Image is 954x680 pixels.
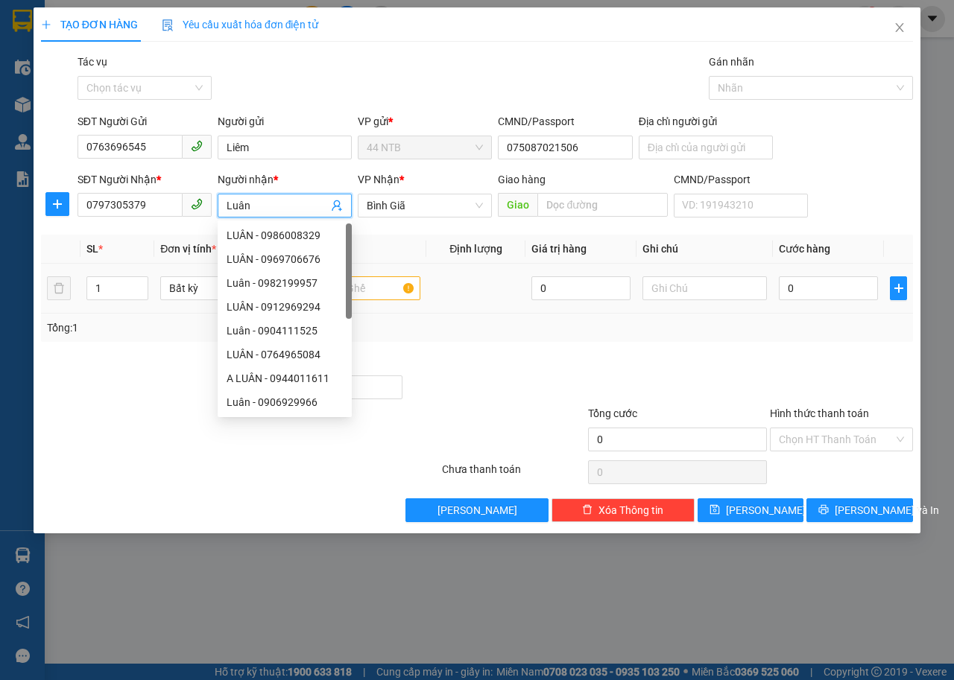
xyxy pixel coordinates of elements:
[218,171,352,188] div: Người nhận
[78,113,212,130] div: SĐT Người Gửi
[218,247,352,271] div: LUÂN - 0969706676
[358,113,492,130] div: VP gửi
[218,271,352,295] div: Luân - 0982199957
[13,14,36,30] span: Gửi:
[227,299,343,315] div: LUÂN - 0912969294
[45,192,69,216] button: plus
[176,66,309,87] div: 0935645506
[588,407,637,419] span: Tổng cước
[537,193,667,217] input: Dọc đường
[806,498,913,522] button: printer[PERSON_NAME] và In
[162,19,319,31] span: Yêu cầu xuất hóa đơn điện tử
[449,243,502,255] span: Định lượng
[13,13,165,31] div: 44 NTB
[891,282,906,294] span: plus
[818,504,829,516] span: printer
[86,243,98,255] span: SL
[13,69,165,87] div: 1_Tú.Xương_Thủ.Đức
[437,502,517,518] span: [PERSON_NAME]
[297,276,421,300] input: VD: Bàn, Ghế
[227,322,343,339] div: Luân - 0904111525
[78,56,107,68] label: Tác vụ
[227,370,343,387] div: A LUÂN - 0944011611
[674,171,808,188] div: CMND/Passport
[13,48,165,69] div: 0909623689
[218,295,352,319] div: LUÂN - 0912969294
[890,276,907,300] button: plus
[710,504,720,516] span: save
[78,171,212,188] div: SĐT Người Nhận
[709,56,754,68] label: Gán nhãn
[498,113,632,130] div: CMND/Passport
[176,13,309,48] div: HANG NGOAI
[405,498,549,522] button: [PERSON_NAME]
[531,243,587,255] span: Giá trị hàng
[218,223,352,247] div: LUÂN - 0986008329
[642,276,767,300] input: Ghi Chú
[227,227,343,244] div: LUÂN - 0986008329
[218,366,352,390] div: A LUÂN - 0944011611
[176,48,309,66] div: Vĩnh Kỳ
[191,140,203,152] span: phone
[726,502,806,518] span: [PERSON_NAME]
[440,461,587,487] div: Chưa thanh toán
[160,243,216,255] span: Đơn vị tính
[770,407,869,419] label: Hình thức thanh toán
[41,19,138,31] span: TẠO ĐƠN HÀNG
[176,95,198,111] span: DĐ:
[218,113,352,130] div: Người gửi
[367,194,483,217] span: Bình Giã
[47,320,370,336] div: Tổng: 1
[552,498,695,522] button: deleteXóa Thông tin
[367,136,483,159] span: 44 NTB
[639,136,773,159] input: Địa chỉ của người gửi
[46,198,69,210] span: plus
[498,193,537,217] span: Giao
[582,504,593,516] span: delete
[227,394,343,410] div: Luân - 0906929966
[227,275,343,291] div: Luân - 0982199957
[779,243,830,255] span: Cước hàng
[218,390,352,414] div: Luân - 0906929966
[227,251,343,267] div: LUÂN - 0969706676
[331,200,343,212] span: user-add
[835,502,939,518] span: [PERSON_NAME] và In
[639,113,773,130] div: Địa chỉ người gửi
[13,31,165,48] div: BẢN
[169,277,276,299] span: Bất kỳ
[698,498,804,522] button: save[PERSON_NAME]
[358,174,399,185] span: VP Nhận
[47,276,71,300] button: delete
[176,14,212,30] span: Nhận:
[218,343,352,366] div: LUÂN - 0764965084
[218,319,352,343] div: Luân - 0904111525
[531,276,631,300] input: 0
[894,22,906,34] span: close
[191,198,203,210] span: phone
[198,87,309,113] span: Mỹ.Xuân_A
[41,19,51,30] span: plus
[879,7,920,49] button: Close
[636,235,773,264] th: Ghi chú
[162,19,174,31] img: icon
[498,174,546,185] span: Giao hàng
[598,502,663,518] span: Xóa Thông tin
[227,346,343,363] div: LUÂN - 0764965084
